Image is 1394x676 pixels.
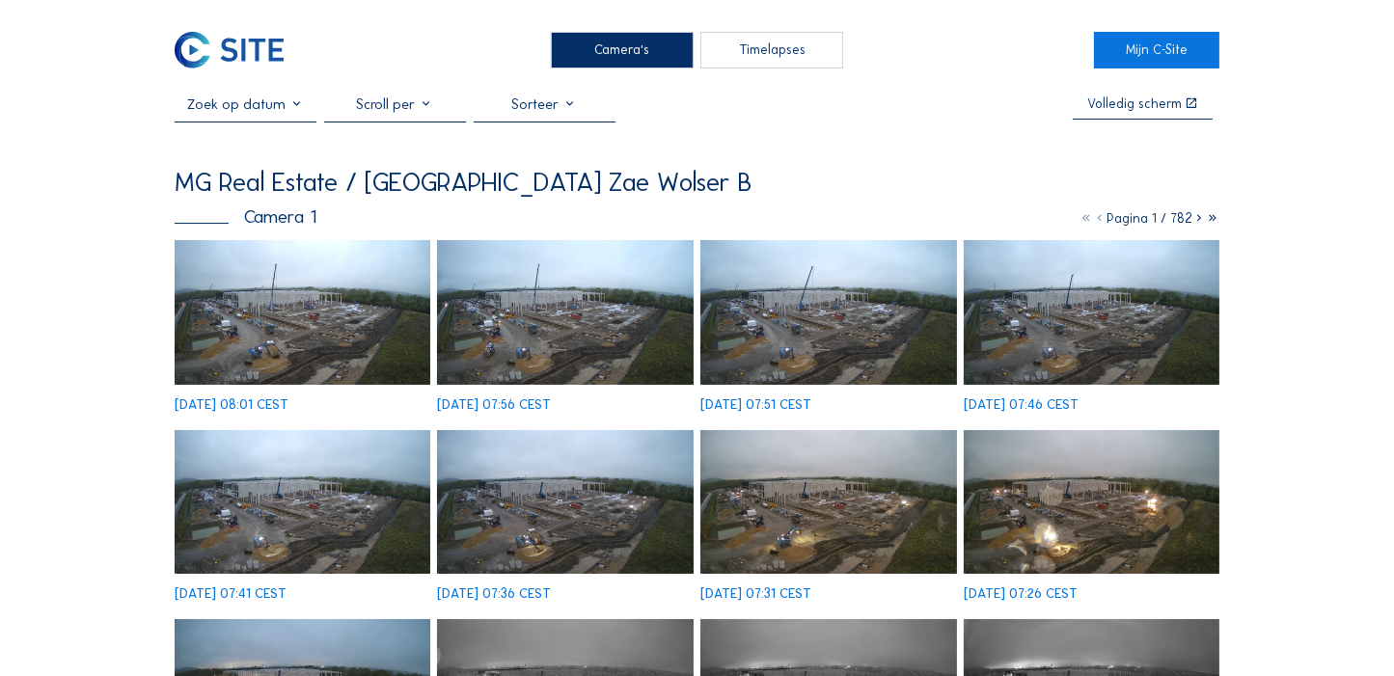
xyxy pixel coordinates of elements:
[175,32,300,68] a: C-SITE Logo
[175,430,430,574] img: image_53642120
[964,398,1079,412] div: [DATE] 07:46 CEST
[175,240,430,384] img: image_53642713
[700,398,811,412] div: [DATE] 07:51 CEST
[175,207,316,226] div: Camera 1
[700,587,811,601] div: [DATE] 07:31 CEST
[964,240,1219,384] img: image_53642261
[1094,32,1219,68] a: Mijn C-Site
[437,430,693,574] img: image_53641970
[175,587,287,601] div: [DATE] 07:41 CEST
[175,398,288,412] div: [DATE] 08:01 CEST
[175,169,752,195] div: MG Real Estate / [GEOGRAPHIC_DATA] Zae Wolser B
[700,430,956,574] img: image_53641820
[437,240,693,384] img: image_53642568
[175,32,284,68] img: C-SITE Logo
[964,430,1219,574] img: image_53641666
[437,587,551,601] div: [DATE] 07:36 CEST
[700,240,956,384] img: image_53642412
[1107,210,1192,227] span: Pagina 1 / 782
[1087,97,1182,111] div: Volledig scherm
[175,95,316,113] input: Zoek op datum 󰅀
[551,32,693,68] div: Camera's
[700,32,842,68] div: Timelapses
[437,398,551,412] div: [DATE] 07:56 CEST
[964,587,1078,601] div: [DATE] 07:26 CEST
